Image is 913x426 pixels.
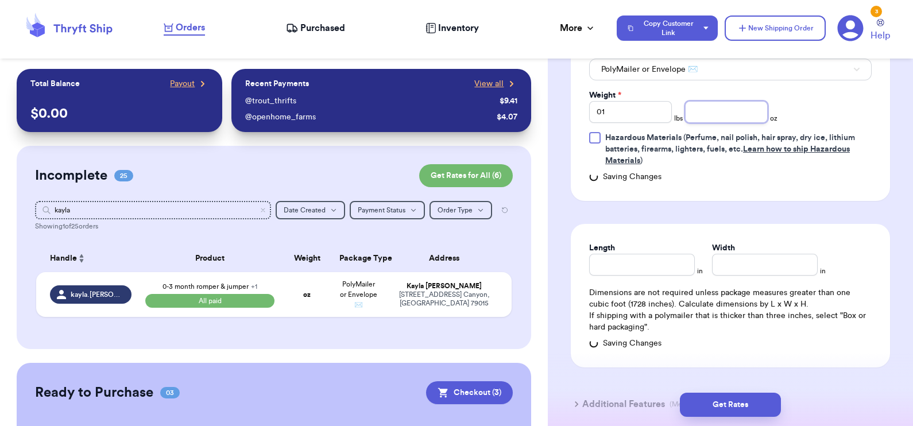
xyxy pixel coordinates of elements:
[589,59,872,80] button: PolyMailer or Envelope ✉️
[145,294,275,308] span: All paid
[617,16,718,41] button: Copy Customer Link
[605,134,855,165] span: (Perfume, nail polish, hair spray, dry ice, lithium batteries, firearms, lighters, fuels, etc. )
[245,78,309,90] p: Recent Payments
[35,384,153,402] h2: Ready to Purchase
[674,114,683,123] span: lbs
[837,15,864,41] a: 3
[430,201,492,219] button: Order Type
[497,111,517,123] div: $ 4.07
[245,95,495,107] div: @ trout_thrifts
[560,21,596,35] div: More
[300,21,345,35] span: Purchased
[820,266,826,276] span: in
[391,282,498,291] div: Kayla [PERSON_NAME]
[164,21,205,36] a: Orders
[500,95,517,107] div: $ 9.41
[50,253,77,265] span: Handle
[35,166,107,185] h2: Incomplete
[350,201,425,219] button: Payment Status
[114,170,133,181] span: 25
[425,21,479,35] a: Inventory
[176,21,205,34] span: Orders
[284,207,326,214] span: Date Created
[497,201,513,219] button: Reset all filters
[71,290,125,299] span: kayla.[PERSON_NAME]
[303,291,311,298] strong: oz
[340,281,377,308] span: PolyMailer or Envelope ✉️
[770,114,777,123] span: oz
[589,287,872,333] div: Dimensions are not required unless package measures greater than one cubic foot (1728 inches). Ca...
[589,310,872,333] p: If shipping with a polymailer that is thicker than three inches, select "Box or hard packaging".
[138,245,282,272] th: Product
[697,266,703,276] span: in
[605,134,682,142] span: Hazardous Materials
[871,6,882,17] div: 3
[163,283,257,290] span: 0-3 month romper & jumper
[871,19,890,42] a: Help
[474,78,504,90] span: View all
[77,251,86,265] button: Sort ascending
[260,207,266,214] button: Clear search
[332,245,384,272] th: Package Type
[170,78,208,90] a: Payout
[589,90,621,101] label: Weight
[384,245,512,272] th: Address
[474,78,517,90] a: View all
[30,104,209,123] p: $ 0.00
[276,201,345,219] button: Date Created
[426,381,513,404] button: Checkout (3)
[35,222,513,231] div: Showing 1 of 25 orders
[358,207,405,214] span: Payment Status
[438,207,473,214] span: Order Type
[245,111,492,123] div: @ openhome_farms
[170,78,195,90] span: Payout
[871,29,890,42] span: Help
[281,245,332,272] th: Weight
[286,21,345,35] a: Purchased
[680,393,781,417] button: Get Rates
[712,242,735,254] label: Width
[589,242,615,254] label: Length
[35,201,272,219] input: Search
[725,16,826,41] button: New Shipping Order
[160,387,180,398] span: 03
[419,164,513,187] button: Get Rates for All (6)
[603,171,661,183] span: Saving Changes
[601,64,698,75] span: PolyMailer or Envelope ✉️
[251,283,257,290] span: + 1
[391,291,498,308] div: [STREET_ADDRESS] Canyon , [GEOGRAPHIC_DATA] 79015
[603,338,661,349] span: Saving Changes
[438,21,479,35] span: Inventory
[30,78,80,90] p: Total Balance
